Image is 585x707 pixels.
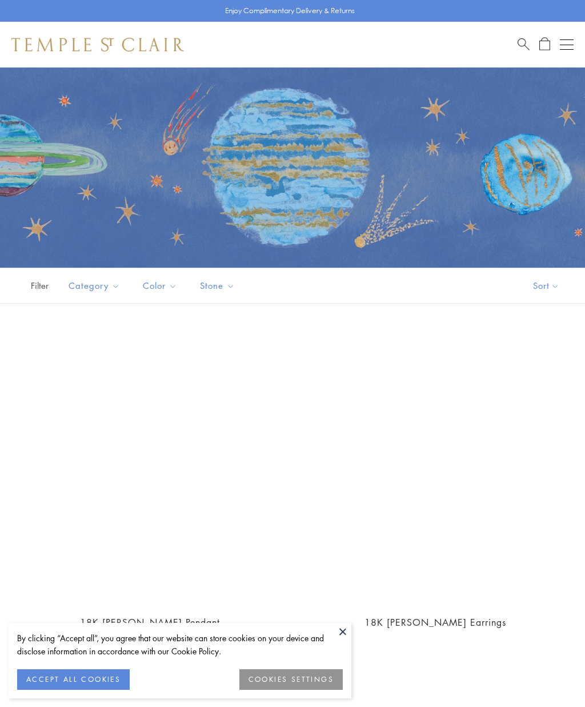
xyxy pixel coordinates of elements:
button: COOKIES SETTINGS [239,669,343,690]
a: Search [518,37,530,51]
button: Show sort by [507,268,585,303]
iframe: Gorgias live chat messenger [528,653,574,696]
span: Category [63,279,129,293]
a: Open Shopping Bag [539,37,550,51]
button: Color [134,273,186,299]
a: 18K [PERSON_NAME] Earrings [364,616,506,629]
p: Enjoy Complimentary Delivery & Returns [225,5,355,17]
a: P34861-LUNAHABM [14,332,286,605]
button: Stone [191,273,243,299]
a: 18K [PERSON_NAME] Pendant [80,616,220,629]
span: Color [137,279,186,293]
button: Open navigation [560,38,574,51]
a: E34861-LUNAHABM [299,332,571,605]
img: Temple St. Clair [11,38,184,51]
button: ACCEPT ALL COOKIES [17,669,130,690]
button: Category [60,273,129,299]
div: By clicking “Accept all”, you agree that our website can store cookies on your device and disclos... [17,631,343,658]
span: Stone [194,279,243,293]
